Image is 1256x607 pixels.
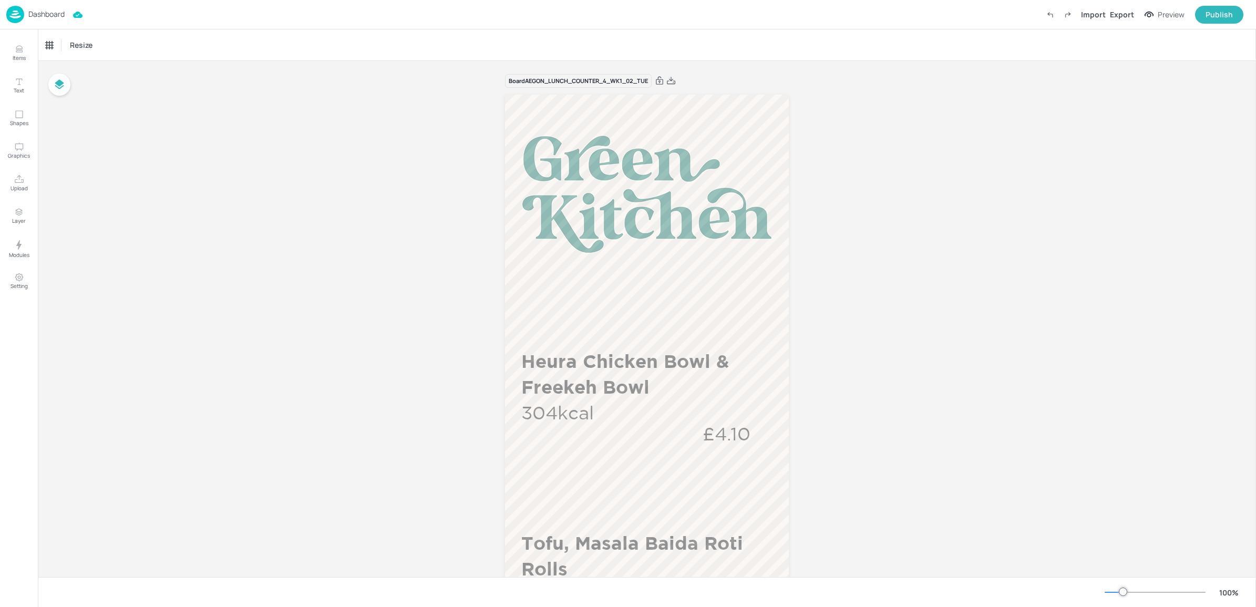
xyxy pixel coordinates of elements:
[68,39,95,50] span: Resize
[6,6,24,23] img: logo-86c26b7e.jpg
[1110,9,1134,20] div: Export
[28,11,65,18] p: Dashboard
[1216,587,1241,598] div: 100 %
[1059,6,1077,24] label: Redo (Ctrl + Y)
[1206,9,1233,20] div: Publish
[1138,7,1191,23] button: Preview
[521,403,594,423] span: 304kcal
[521,351,729,397] span: Heura Chicken Bowl & Freekeh Bowl
[1041,6,1059,24] label: Undo (Ctrl + Z)
[521,532,743,579] span: Tofu, Masala Baida Roti Rolls
[505,74,652,88] div: Board AEGON_LUNCH_COUNTER_4_WK1_02_TUE
[1195,6,1243,24] button: Publish
[1158,9,1185,20] div: Preview
[703,424,750,444] span: £4.10
[1081,9,1106,20] div: Import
